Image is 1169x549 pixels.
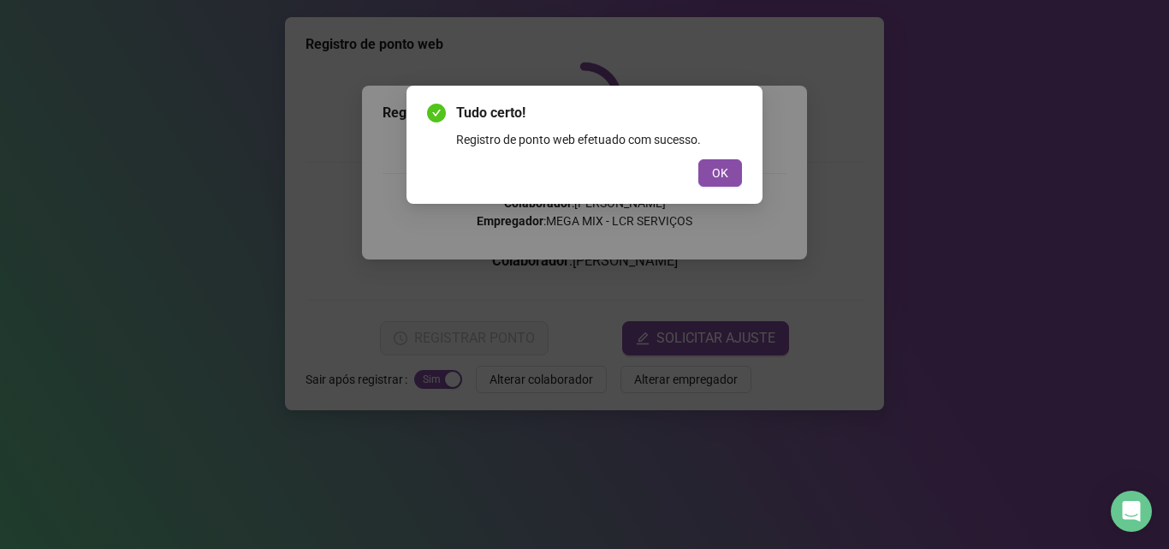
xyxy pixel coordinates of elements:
span: Tudo certo! [456,103,742,123]
div: Open Intercom Messenger [1111,491,1152,532]
div: Registro de ponto web efetuado com sucesso. [456,130,742,149]
span: check-circle [427,104,446,122]
span: OK [712,164,728,182]
button: OK [698,159,742,187]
